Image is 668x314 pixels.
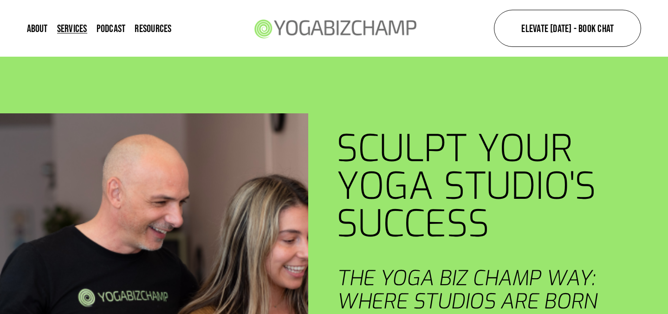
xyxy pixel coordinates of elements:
h1: Sculpt Your Yoga Studio's Success [337,130,612,242]
a: Podcast [97,22,126,34]
img: Yoga Biz Champ [248,7,421,50]
a: folder dropdown [135,22,171,34]
a: Elevate [DATE] - Book Chat [494,10,641,47]
a: About [27,22,48,34]
a: Services [57,22,87,34]
span: Resources [135,23,171,33]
